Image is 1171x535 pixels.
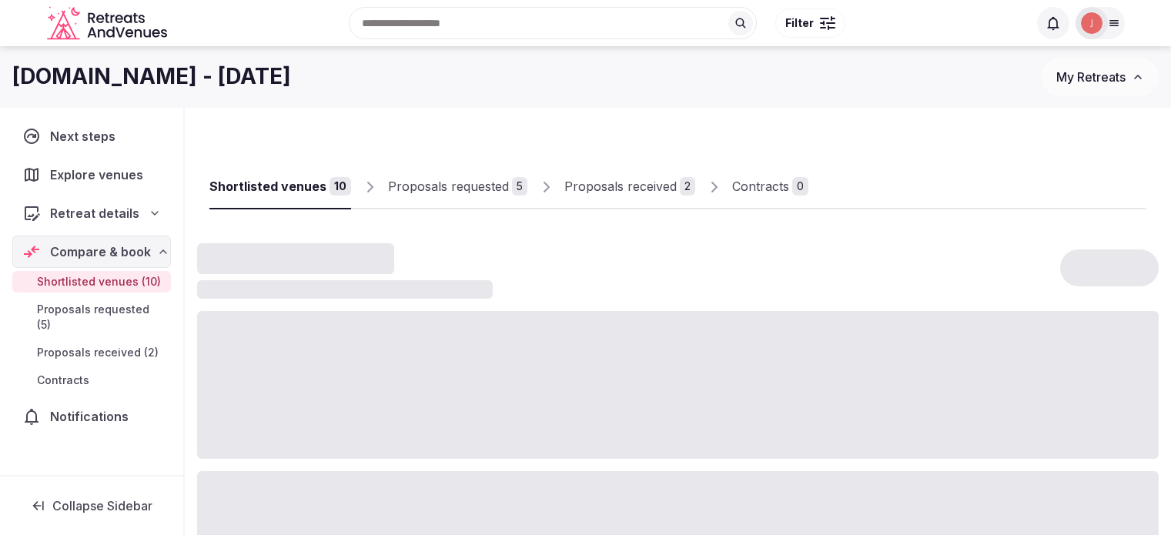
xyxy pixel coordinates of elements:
[12,62,291,92] h1: [DOMAIN_NAME] - [DATE]
[47,6,170,41] svg: Retreats and Venues company logo
[732,165,808,209] a: Contracts0
[12,159,171,191] a: Explore venues
[1042,58,1159,96] button: My Retreats
[37,302,165,333] span: Proposals requested (5)
[47,6,170,41] a: Visit the homepage
[564,165,695,209] a: Proposals received2
[388,165,527,209] a: Proposals requested5
[1056,69,1126,85] span: My Retreats
[50,166,149,184] span: Explore venues
[775,8,845,38] button: Filter
[732,177,789,196] div: Contracts
[50,242,151,261] span: Compare & book
[209,165,351,209] a: Shortlisted venues10
[12,271,171,293] a: Shortlisted venues (10)
[12,120,171,152] a: Next steps
[37,373,89,388] span: Contracts
[50,127,122,145] span: Next steps
[12,299,171,336] a: Proposals requested (5)
[792,177,808,196] div: 0
[37,274,161,289] span: Shortlisted venues (10)
[330,177,351,196] div: 10
[564,177,677,196] div: Proposals received
[680,177,695,196] div: 2
[12,489,171,523] button: Collapse Sidebar
[50,407,135,426] span: Notifications
[12,342,171,363] a: Proposals received (2)
[50,204,139,222] span: Retreat details
[52,498,152,513] span: Collapse Sidebar
[12,369,171,391] a: Contracts
[388,177,509,196] div: Proposals requested
[512,177,527,196] div: 5
[37,345,159,360] span: Proposals received (2)
[209,177,326,196] div: Shortlisted venues
[12,400,171,433] a: Notifications
[1081,12,1102,34] img: Joanna Asiukiewicz
[785,15,814,31] span: Filter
